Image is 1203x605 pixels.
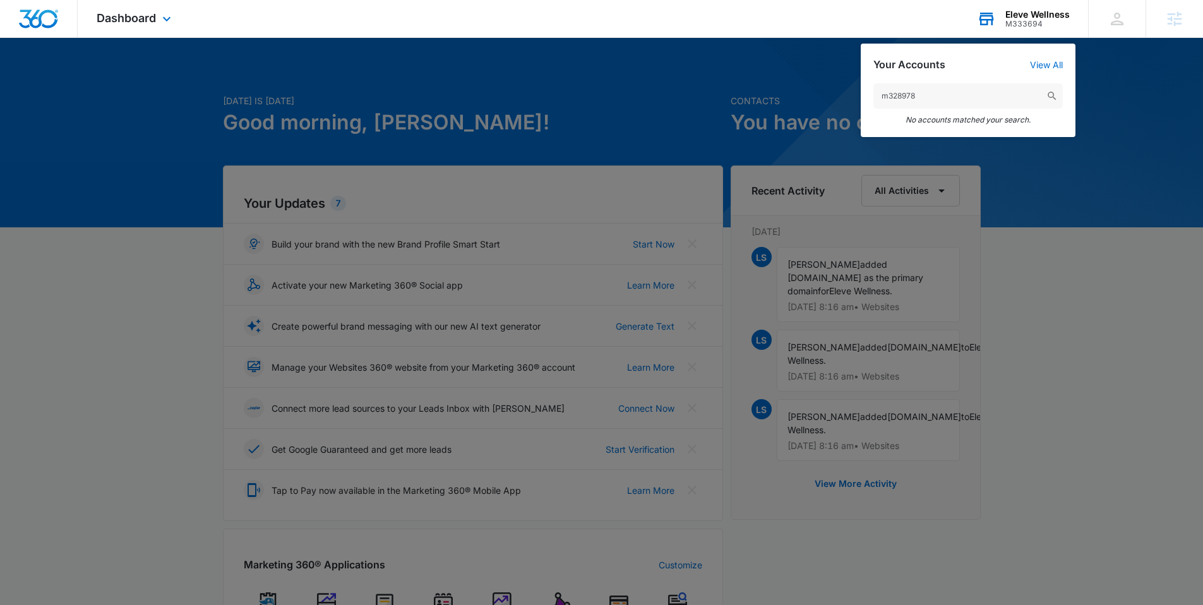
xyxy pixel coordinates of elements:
h2: Your Accounts [873,59,945,71]
span: Dashboard [97,11,156,25]
input: Search Accounts [873,83,1063,109]
div: account name [1005,9,1070,20]
em: No accounts matched your search. [873,115,1063,124]
div: account id [1005,20,1070,28]
a: View All [1030,59,1063,70]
